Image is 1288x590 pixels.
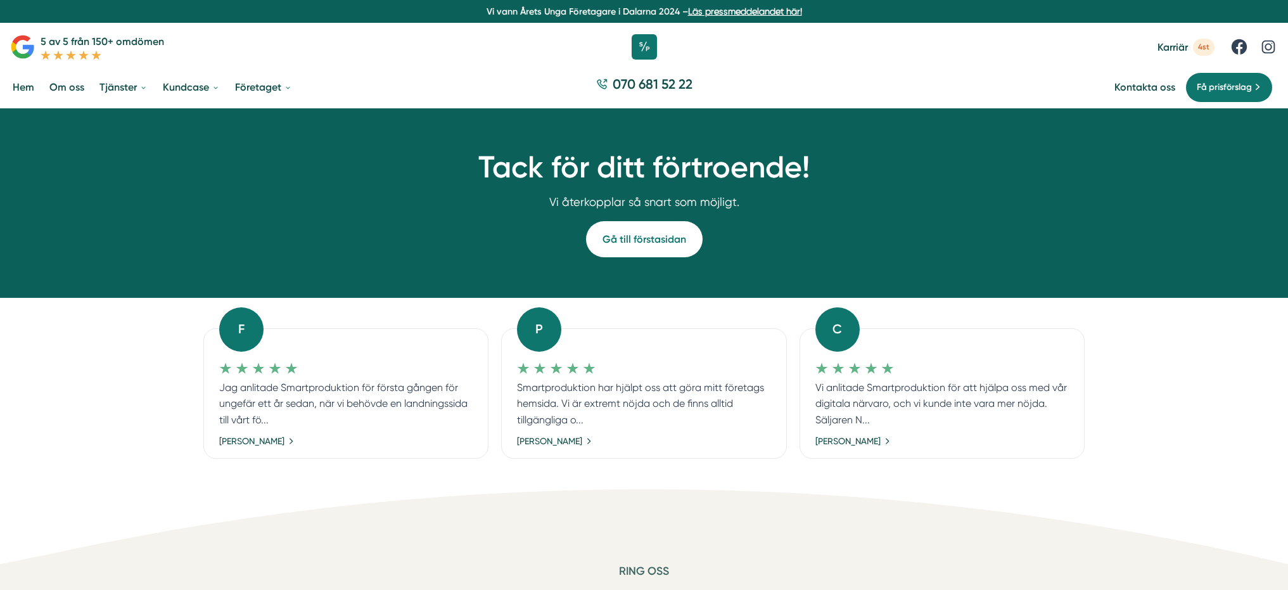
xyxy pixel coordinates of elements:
[219,380,473,428] p: Jag anlitade Smartproduktion för första gången för ungefär ett år sedan, när vi behövde en landni...
[613,75,692,93] span: 070 681 52 22
[1185,72,1273,103] a: Få prisförslag
[401,564,888,588] h6: Ring oss
[586,221,703,257] a: Gå till förstasidan
[97,71,150,103] a: Tjänster
[688,6,802,16] a: Läs pressmeddelandet här!
[353,149,936,186] h1: Tack för ditt förtroende!
[219,307,264,352] div: F
[41,34,164,49] p: 5 av 5 från 150+ omdömen
[1193,39,1215,56] span: 4st
[517,434,592,448] a: [PERSON_NAME]
[5,5,1283,18] p: Vi vann Årets Unga Företagare i Dalarna 2024 –
[219,434,294,448] a: [PERSON_NAME]
[1157,39,1215,56] a: Karriär 4st
[1114,81,1175,93] a: Kontakta oss
[1157,41,1188,53] span: Karriär
[815,380,1069,428] p: Vi anlitade Smartproduktion för att hjälpa oss med vår digitala närvaro, och vi kunde inte vara m...
[233,71,295,103] a: Företaget
[517,380,771,428] p: Smartproduktion har hjälpt oss att göra mitt företags hemsida. Vi är extremt nöjda och de finns a...
[160,71,222,103] a: Kundcase
[815,307,860,352] div: C
[517,307,561,352] div: P
[353,193,936,211] p: Vi återkopplar så snart som möjligt.
[47,71,87,103] a: Om oss
[10,71,37,103] a: Hem
[591,75,698,99] a: 070 681 52 22
[1197,80,1252,94] span: Få prisförslag
[815,434,890,448] a: [PERSON_NAME]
